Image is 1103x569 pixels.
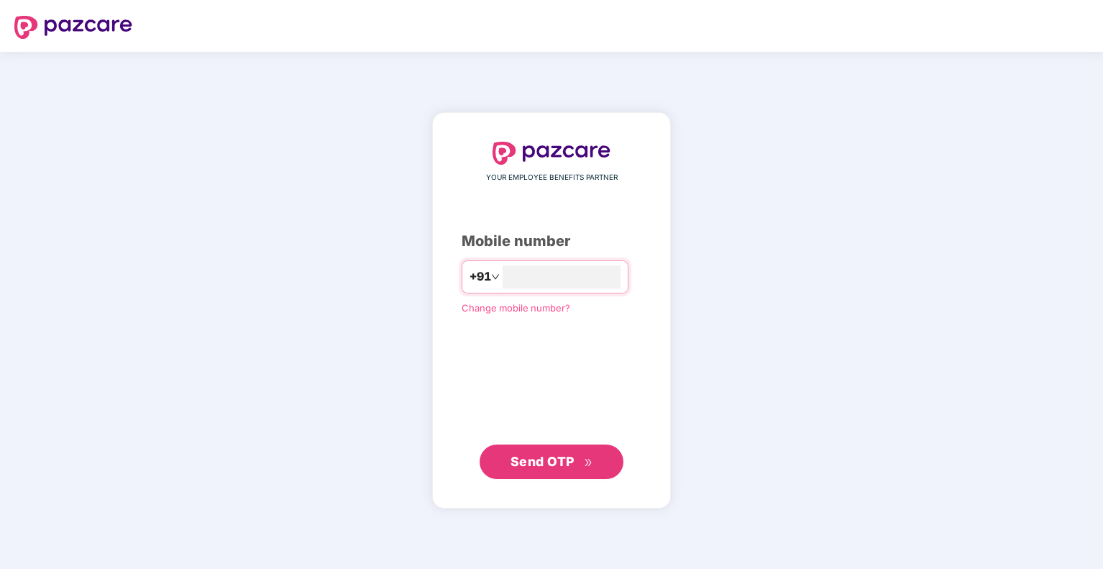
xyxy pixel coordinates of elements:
img: logo [493,142,610,165]
span: down [491,273,500,281]
span: Send OTP [511,454,575,469]
img: logo [14,16,132,39]
span: double-right [584,458,593,468]
div: Mobile number [462,230,641,252]
button: Send OTPdouble-right [480,445,623,479]
span: YOUR EMPLOYEE BENEFITS PARTNER [486,172,618,183]
a: Change mobile number? [462,302,570,314]
span: +91 [470,268,491,286]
